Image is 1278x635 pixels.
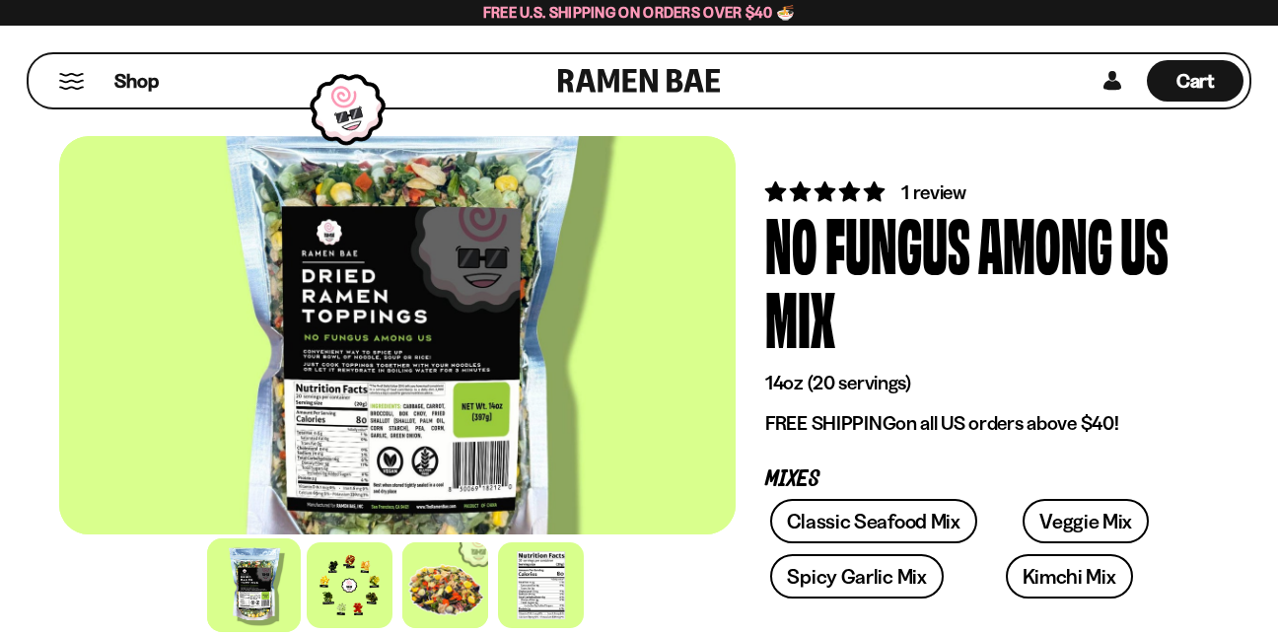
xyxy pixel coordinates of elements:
[114,68,159,95] span: Shop
[1176,69,1215,93] span: Cart
[114,60,159,102] a: Shop
[765,371,1189,395] p: 14oz (20 servings)
[765,411,1189,436] p: on all US orders above $40!
[483,3,796,22] span: Free U.S. Shipping on Orders over $40 🍜
[765,470,1189,489] p: Mixes
[1023,499,1149,543] a: Veggie Mix
[765,280,835,354] div: Mix
[901,180,966,204] span: 1 review
[770,554,943,599] a: Spicy Garlic Mix
[825,206,970,280] div: Fungus
[765,411,895,435] strong: FREE SHIPPING
[770,499,976,543] a: Classic Seafood Mix
[765,206,817,280] div: No
[1120,206,1169,280] div: Us
[765,179,888,204] span: 5.00 stars
[1006,554,1133,599] a: Kimchi Mix
[58,73,85,90] button: Mobile Menu Trigger
[1147,54,1243,107] a: Cart
[978,206,1112,280] div: Among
